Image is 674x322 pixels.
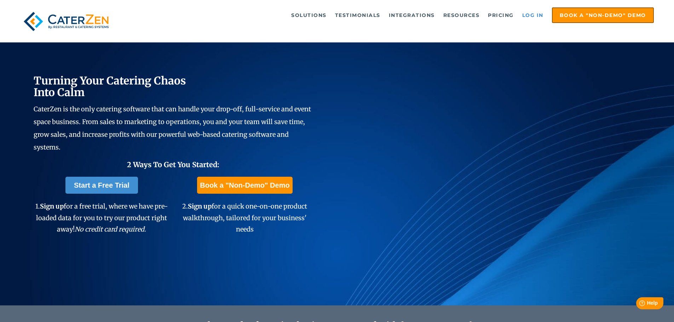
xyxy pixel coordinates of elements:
[552,7,654,23] a: Book a "Non-Demo" Demo
[188,202,212,210] span: Sign up
[440,8,483,22] a: Resources
[182,202,307,233] span: 2. for a quick one-on-one product walkthrough, tailored for your business' needs
[34,105,311,151] span: CaterZen is the only catering software that can handle your drop-off, full-service and event spac...
[197,177,292,194] a: Book a "Non-Demo" Demo
[65,177,138,194] a: Start a Free Trial
[385,8,438,22] a: Integrations
[332,8,384,22] a: Testimonials
[519,8,547,22] a: Log in
[127,160,219,169] span: 2 Ways To Get You Started:
[35,202,168,233] span: 1. for a free trial, where we have pre-loaded data for you to try our product right away!
[20,7,112,35] img: caterzen
[34,74,186,99] span: Turning Your Catering Chaos Into Calm
[40,202,64,210] span: Sign up
[611,294,666,314] iframe: Help widget launcher
[288,8,330,22] a: Solutions
[128,7,654,23] div: Navigation Menu
[75,225,146,233] em: No credit card required.
[484,8,517,22] a: Pricing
